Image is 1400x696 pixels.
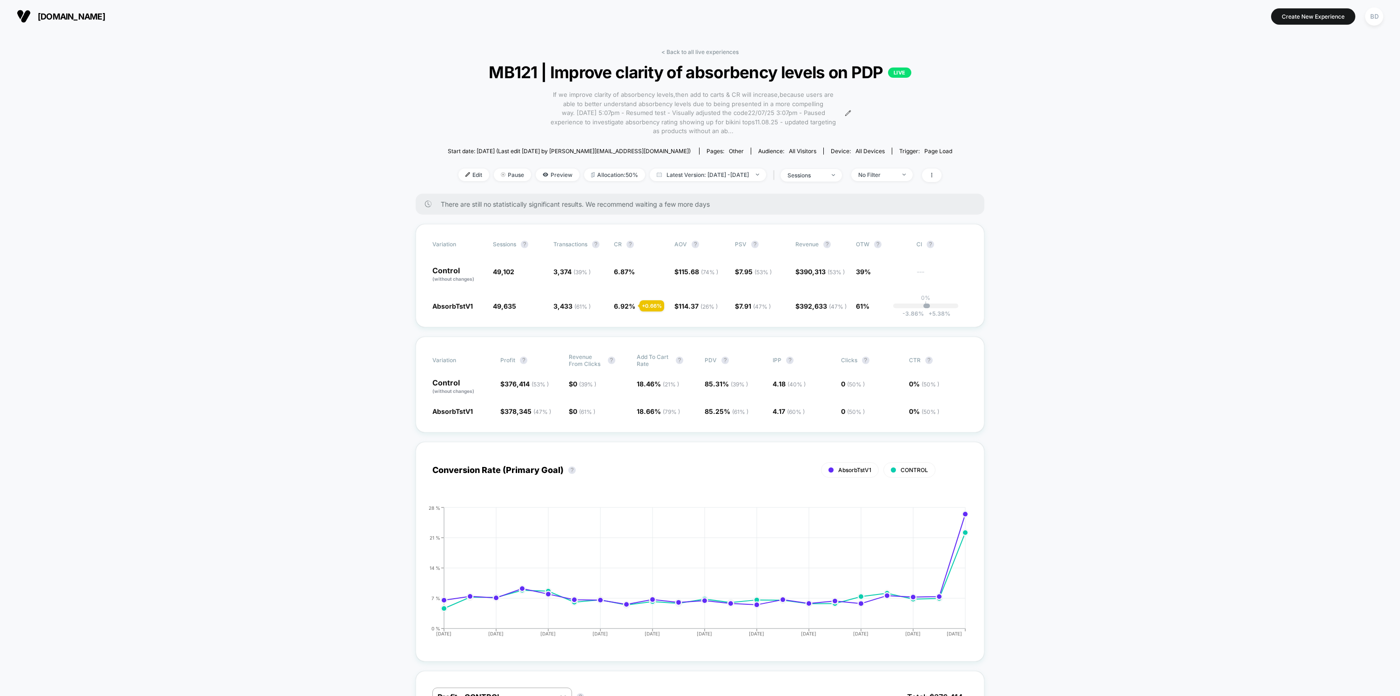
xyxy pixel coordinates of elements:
p: | [925,301,927,308]
span: 49,102 [493,268,514,276]
button: ? [608,357,615,364]
span: CR [614,241,622,248]
button: ? [692,241,699,248]
span: 376,414 [505,380,549,388]
span: ( 50 % ) [847,408,865,415]
span: all devices [855,148,885,155]
span: Profit [500,357,515,364]
span: Device: [823,148,892,155]
span: Variation [432,241,484,248]
span: Add To Cart Rate [637,353,671,367]
span: Sessions [493,241,516,248]
span: [DOMAIN_NAME] [38,12,105,21]
span: ( 40 % ) [787,381,806,388]
span: Allocation: 50% [584,169,645,181]
tspan: [DATE] [541,631,556,636]
button: ? [568,466,576,474]
button: ? [927,241,934,248]
tspan: [DATE] [749,631,765,636]
img: end [756,174,759,176]
span: 0 [841,380,865,388]
span: 85.31 % [705,380,748,388]
tspan: 28 % [429,505,440,510]
button: ? [925,357,933,364]
span: Latest Version: [DATE] - [DATE] [650,169,766,181]
span: 4.18 [773,380,806,388]
span: 85.25 % [705,407,748,415]
span: Variation [432,353,484,367]
span: Page Load [924,148,952,155]
span: 378,345 [505,407,551,415]
span: 39% [856,268,871,276]
span: Pause [494,169,531,181]
span: ( 47 % ) [533,408,551,415]
span: ( 61 % ) [732,408,748,415]
span: ( 50 % ) [922,408,939,415]
span: ( 60 % ) [787,408,805,415]
div: sessions [787,172,825,179]
span: 7.95 [739,268,772,276]
span: 7.91 [739,302,771,310]
button: BD [1362,7,1386,26]
a: < Back to all live experiences [661,48,739,55]
span: 18.66 % [637,407,680,415]
span: 0 [573,380,596,388]
img: end [832,174,835,176]
span: 0 [573,407,595,415]
img: edit [465,172,470,177]
button: ? [626,241,634,248]
tspan: [DATE] [905,631,921,636]
span: ( 53 % ) [532,381,549,388]
span: $ [674,268,718,276]
span: 114.37 [679,302,718,310]
span: 0 [841,407,865,415]
div: CONVERSION_RATE [423,505,958,645]
tspan: [DATE] [489,631,504,636]
div: Audience: [758,148,816,155]
span: 49,635 [493,302,516,310]
p: LIVE [888,68,911,78]
p: 0% [921,294,930,301]
span: 0 % [909,407,939,415]
span: ( 50 % ) [847,381,865,388]
tspan: [DATE] [697,631,713,636]
span: AbsorbTstV1 [432,302,473,310]
tspan: 0 % [431,625,440,631]
span: ( 50 % ) [922,381,939,388]
span: AOV [674,241,687,248]
span: 390,313 [800,268,845,276]
p: Control [432,267,484,283]
button: ? [676,357,683,364]
span: $ [795,268,845,276]
img: rebalance [591,172,595,177]
span: 6.92 % [614,302,635,310]
span: ( 79 % ) [663,408,680,415]
span: Revenue From Clicks [569,353,603,367]
tspan: [DATE] [947,631,962,636]
span: 0 % [909,380,939,388]
span: 18.46 % [637,380,679,388]
span: Preview [536,169,579,181]
span: Revenue [795,241,819,248]
span: ( 39 % ) [731,381,748,388]
span: + [929,310,932,317]
tspan: [DATE] [437,631,452,636]
span: $ [795,302,847,310]
span: $ [735,302,771,310]
span: CTR [909,357,921,364]
img: end [501,172,505,177]
span: ( 47 % ) [829,303,847,310]
p: Control [432,379,491,395]
span: Start date: [DATE] (Last edit [DATE] by [PERSON_NAME][EMAIL_ADDRESS][DOMAIN_NAME]) [448,148,691,155]
button: [DOMAIN_NAME] [14,9,108,24]
span: AbsorbTstV1 [838,466,871,473]
tspan: 7 % [431,595,440,601]
span: ( 74 % ) [701,269,718,276]
span: ( 53 % ) [754,269,772,276]
span: ( 61 % ) [574,303,591,310]
button: ? [721,357,729,364]
tspan: [DATE] [853,631,868,636]
span: 6.87 % [614,268,635,276]
div: Trigger: [899,148,952,155]
div: Pages: [707,148,744,155]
